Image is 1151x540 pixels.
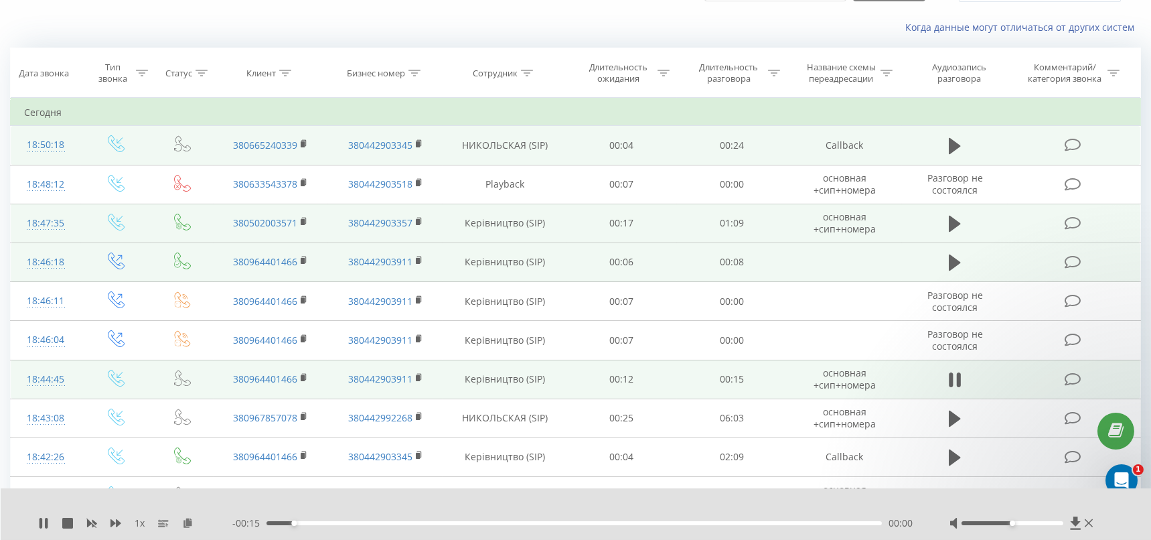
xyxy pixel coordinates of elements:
a: 380665240339 [233,139,297,151]
td: Керівництво (SIP) [443,282,566,321]
td: 00:07 [566,282,677,321]
a: 380502003571 [233,216,297,229]
td: 00:00 [677,321,787,360]
a: 380964401466 [233,334,297,346]
td: 00:00 [677,165,787,204]
a: 380964401466 [233,373,297,385]
span: 00:00 [889,517,913,530]
td: 01:18 [677,477,787,516]
div: Accessibility label [291,521,297,526]
div: Клиент [246,68,276,79]
iframe: Intercom live chat [1105,464,1138,496]
a: 380442903345 [348,139,412,151]
a: 380442903518 [348,178,412,190]
td: Сегодня [11,99,1141,126]
div: 18:50:18 [24,132,68,158]
div: 18:41:33 [24,483,68,509]
div: Бизнес номер [347,68,405,79]
div: Дата звонка [19,68,69,79]
a: 380442903911 [348,373,412,385]
td: НИКОЛЬСКАЯ (SIP) [443,477,566,516]
td: Керівництво (SIP) [443,243,566,281]
td: Callback [787,126,902,165]
a: 380442903911 [348,295,412,308]
a: 380967857078 [233,411,297,424]
td: 02:09 [677,437,787,476]
div: 18:48:12 [24,172,68,198]
div: 18:46:11 [24,288,68,314]
td: 00:12 [566,360,677,399]
td: Керівництво (SIP) [443,204,566,243]
div: 18:47:35 [24,210,68,237]
a: 380442903345 [348,450,412,463]
td: Керівництво (SIP) [443,321,566,360]
a: 380964401466 [233,295,297,308]
span: Разговор не состоялся [927,328,983,352]
div: Комментарий/категория звонка [1026,62,1104,84]
div: 18:46:04 [24,327,68,353]
div: Тип звонка [93,62,133,84]
td: Керівництво (SIP) [443,360,566,399]
a: Когда данные могут отличаться от других систем [905,21,1141,33]
span: Разговор не состоялся [927,289,983,314]
span: - 00:15 [232,517,266,530]
td: основная +сип+номера [787,477,902,516]
td: Playback [443,165,566,204]
td: 06:03 [677,399,787,437]
a: 380964401466 [233,450,297,463]
td: НИКОЛЬСКАЯ (SIP) [443,126,566,165]
td: 00:04 [566,126,677,165]
td: НИКОЛЬСКАЯ (SIP) [443,399,566,437]
a: 380964401466 [233,255,297,268]
td: 01:09 [677,204,787,243]
td: основная +сип+номера [787,165,902,204]
div: Длительность разговора [693,62,765,84]
div: Название схемы переадресации [805,62,877,84]
td: 00:15 [677,360,787,399]
a: 380442903911 [348,334,412,346]
td: 00:17 [566,204,677,243]
td: 00:06 [566,243,677,281]
td: 00:08 [677,243,787,281]
span: Разговор не состоялся [927,172,983,196]
div: 18:42:26 [24,444,68,470]
td: основная +сип+номера [787,399,902,437]
a: 380442903911 [348,255,412,268]
div: Длительность ожидания [583,62,654,84]
td: 00:25 [566,399,677,437]
a: 380442903357 [348,216,412,229]
div: 18:46:18 [24,249,68,275]
td: Керівництво (SIP) [443,437,566,476]
span: 1 [1133,464,1144,475]
td: 00:00 [677,282,787,321]
td: 00:07 [566,165,677,204]
div: Сотрудник [473,68,518,79]
td: 00:07 [566,321,677,360]
div: Аудиозапись разговора [916,62,1003,84]
td: 00:41 [566,477,677,516]
a: 380633543378 [233,178,297,190]
div: Статус [165,68,192,79]
td: основная +сип+номера [787,204,902,243]
div: 18:44:45 [24,366,68,393]
div: Accessibility label [1010,521,1015,526]
div: 18:43:08 [24,405,68,431]
td: 00:04 [566,437,677,476]
td: Callback [787,437,902,476]
td: 00:24 [677,126,787,165]
a: 380442992268 [348,411,412,424]
span: 1 x [135,517,145,530]
td: основная +сип+номера [787,360,902,399]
